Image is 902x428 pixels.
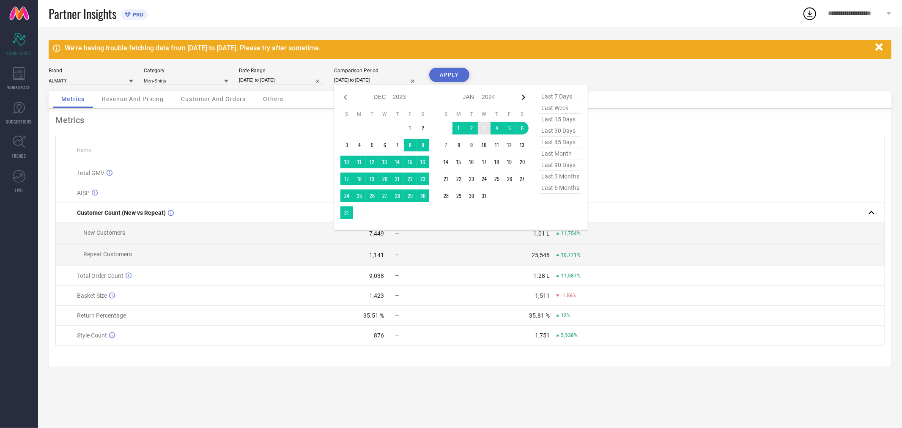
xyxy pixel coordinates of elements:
[144,68,228,74] div: Category
[263,96,283,102] span: Others
[369,292,384,299] div: 1,423
[529,312,550,319] div: 35.81 %
[518,92,529,102] div: Next month
[404,173,417,185] td: Fri Dec 22 2023
[378,139,391,151] td: Wed Dec 06 2023
[353,189,366,202] td: Mon Dec 25 2023
[516,156,529,168] td: Sat Jan 20 2024
[539,182,581,194] span: last 6 months
[340,156,353,168] td: Sun Dec 10 2023
[503,173,516,185] td: Fri Jan 26 2024
[503,139,516,151] td: Fri Jan 12 2024
[12,153,26,159] span: TRENDS
[516,139,529,151] td: Sat Jan 13 2024
[404,111,417,118] th: Friday
[131,11,143,18] span: PRO
[369,230,384,237] div: 7,449
[102,96,164,102] span: Revenue And Pricing
[417,156,429,168] td: Sat Dec 16 2023
[440,139,452,151] td: Sun Jan 07 2024
[77,272,123,279] span: Total Order Count
[8,84,31,91] span: WORKSPACE
[340,92,351,102] div: Previous month
[378,189,391,202] td: Wed Dec 27 2023
[539,125,581,137] span: last 30 days
[353,139,366,151] td: Mon Dec 04 2023
[340,189,353,202] td: Sun Dec 24 2023
[539,159,581,171] span: last 90 days
[491,173,503,185] td: Thu Jan 25 2024
[535,332,550,339] div: 1,751
[83,251,132,258] span: Repeat Customers
[181,96,246,102] span: Customer And Orders
[452,139,465,151] td: Mon Jan 08 2024
[452,156,465,168] td: Mon Jan 15 2024
[417,189,429,202] td: Sat Dec 30 2023
[366,139,378,151] td: Tue Dec 05 2023
[391,156,404,168] td: Thu Dec 14 2023
[340,111,353,118] th: Sunday
[83,229,125,236] span: New Customers
[465,189,478,202] td: Tue Jan 30 2024
[478,156,491,168] td: Wed Jan 17 2024
[391,111,404,118] th: Thursday
[334,68,419,74] div: Comparison Period
[15,187,23,193] span: FWD
[802,6,817,21] div: Open download list
[539,137,581,148] span: last 45 days
[561,230,581,236] span: 11,754%
[366,111,378,118] th: Tuesday
[366,189,378,202] td: Tue Dec 26 2023
[561,332,578,338] span: 5,938%
[378,111,391,118] th: Wednesday
[404,156,417,168] td: Fri Dec 15 2023
[452,122,465,134] td: Mon Jan 01 2024
[6,118,32,125] span: SUGGESTIONS
[561,252,581,258] span: 10,771%
[340,139,353,151] td: Sun Dec 03 2023
[49,68,133,74] div: Brand
[535,292,550,299] div: 1,511
[77,312,126,319] span: Return Percentage
[417,173,429,185] td: Sat Dec 23 2023
[539,102,581,114] span: last week
[340,173,353,185] td: Sun Dec 17 2023
[353,111,366,118] th: Monday
[440,111,452,118] th: Sunday
[395,332,399,338] span: —
[395,252,399,258] span: —
[417,122,429,134] td: Sat Dec 02 2023
[378,173,391,185] td: Wed Dec 20 2023
[503,111,516,118] th: Friday
[539,91,581,102] span: last 7 days
[391,189,404,202] td: Thu Dec 28 2023
[61,96,85,102] span: Metrics
[417,111,429,118] th: Saturday
[77,170,104,176] span: Total GMV
[395,293,399,299] span: —
[404,189,417,202] td: Fri Dec 29 2023
[465,156,478,168] td: Tue Jan 16 2024
[7,50,32,56] span: SCORECARDS
[539,148,581,159] span: last month
[452,111,465,118] th: Monday
[65,44,871,52] div: We're having trouble fetching data from [DATE] to [DATE]. Please try after sometime.
[440,156,452,168] td: Sun Jan 14 2024
[378,156,391,168] td: Wed Dec 13 2023
[452,173,465,185] td: Mon Jan 22 2024
[465,111,478,118] th: Tuesday
[391,139,404,151] td: Thu Dec 07 2023
[491,139,503,151] td: Thu Jan 11 2024
[239,68,324,74] div: Date Range
[353,156,366,168] td: Mon Dec 11 2023
[561,313,570,318] span: 12%
[533,230,550,237] div: 1.01 L
[404,139,417,151] td: Fri Dec 08 2023
[55,115,885,125] div: Metrics
[417,139,429,151] td: Sat Dec 09 2023
[561,293,576,299] span: -1.56%
[465,122,478,134] td: Tue Jan 02 2024
[77,209,166,216] span: Customer Count (New vs Repeat)
[478,139,491,151] td: Wed Jan 10 2024
[539,171,581,182] span: last 3 months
